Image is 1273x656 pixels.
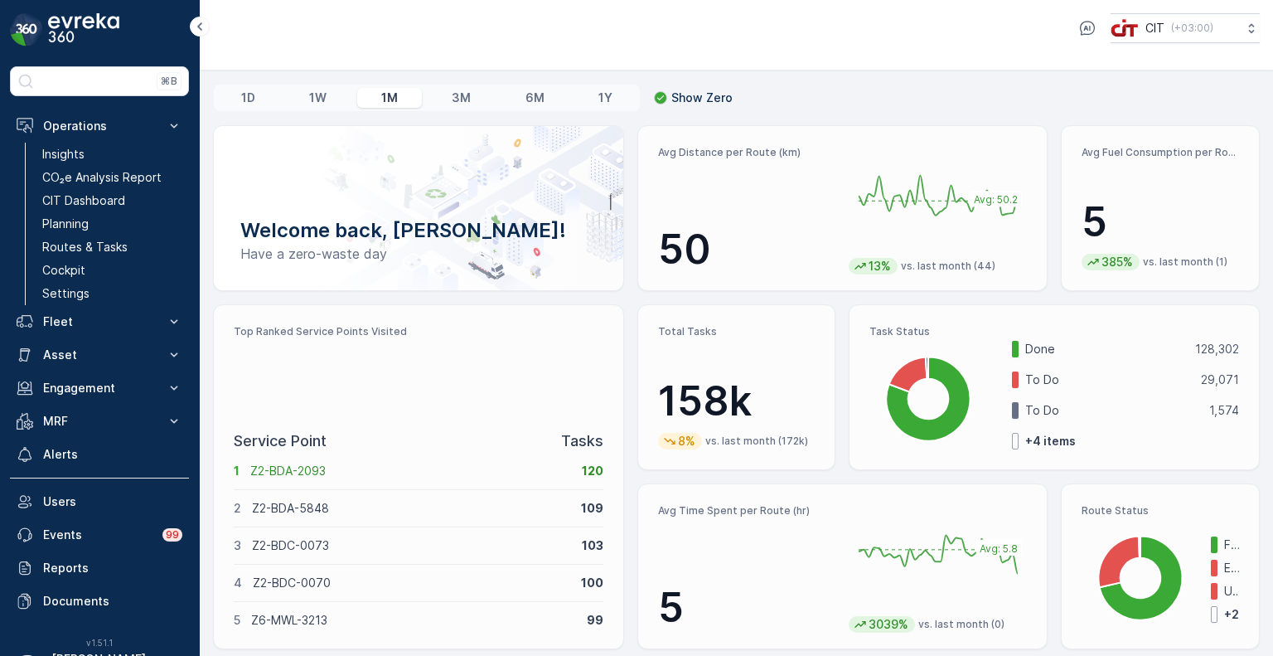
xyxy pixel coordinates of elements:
a: Events99 [10,518,189,552]
p: 50 [658,225,836,275]
p: Total Tasks [658,325,816,338]
p: 2 [234,500,241,517]
p: 5 [658,583,836,633]
p: Show Zero [671,90,733,106]
p: + 2 [1224,606,1242,623]
p: 3M [452,90,471,106]
p: Z2-BDA-2093 [250,463,571,479]
a: Settings [36,282,189,305]
p: Avg Distance per Route (km) [658,146,836,159]
p: vs. last month (172k) [705,435,808,448]
a: Reports [10,552,189,585]
button: MRF [10,405,189,438]
p: Settings [42,285,90,302]
p: Documents [43,593,182,610]
p: 99 [587,612,603,629]
p: 103 [582,537,603,554]
p: 3039% [867,616,910,633]
p: Alerts [43,446,182,463]
p: CIT [1145,20,1164,36]
p: 8% [676,433,697,449]
p: Z2-BDC-0073 [252,537,571,554]
p: Operations [43,118,156,134]
p: 6M [525,90,545,106]
p: vs. last month (0) [918,618,1004,631]
p: Welcome back, [PERSON_NAME]! [240,217,597,244]
a: Cockpit [36,259,189,282]
img: logo [10,13,43,46]
p: 99 [166,528,179,542]
p: Z2-BDA-5848 [252,500,570,517]
p: 1M [381,90,398,106]
p: 109 [581,500,603,517]
a: Insights [36,143,189,166]
p: Avg Fuel Consumption per Route (lt) [1082,146,1239,159]
button: Engagement [10,372,189,405]
p: Events [43,527,152,543]
p: Asset [43,347,156,363]
p: Avg Time Spent per Route (hr) [658,504,836,518]
button: Asset [10,338,189,372]
p: vs. last month (1) [1143,255,1227,269]
p: Service Point [234,430,327,453]
p: 158k [658,377,816,426]
button: CIT(+03:00) [1111,13,1260,43]
p: 3 [234,537,241,554]
p: 5 [234,612,240,629]
p: 4 [234,575,242,591]
img: cit-logo_pOk6rL0.png [1111,19,1139,37]
p: Expired [1224,560,1239,576]
a: Users [10,485,189,518]
p: Top Ranked Service Points Visited [234,325,603,338]
p: 128,302 [1195,341,1239,357]
button: Operations [10,109,189,143]
a: Routes & Tasks [36,236,189,259]
p: ⌘B [161,75,177,88]
a: Alerts [10,438,189,471]
p: MRF [43,413,156,430]
p: Fleet [43,313,156,330]
p: To Do [1025,372,1190,388]
p: Cockpit [42,262,85,279]
p: 1,574 [1209,402,1239,419]
p: Task Status [869,325,1239,338]
p: 5 [1082,197,1239,247]
a: Planning [36,212,189,236]
p: 1D [241,90,255,106]
span: v 1.51.1 [10,638,189,648]
p: ( +03:00 ) [1171,22,1213,35]
p: 13% [867,258,893,275]
p: Users [43,493,182,510]
p: Insights [42,146,85,163]
p: 385% [1100,254,1135,270]
img: logo_dark-DEwI_e13.png [48,13,119,46]
a: Documents [10,585,189,618]
p: 120 [582,463,603,479]
p: 100 [581,575,603,591]
p: + 4 items [1025,433,1076,449]
p: Finished [1224,537,1239,553]
p: 1 [234,463,240,479]
a: CIT Dashboard [36,189,189,212]
a: CO₂e Analysis Report [36,166,189,189]
p: Tasks [561,430,603,453]
p: 29,071 [1201,372,1239,388]
p: Z6-MWL-3213 [251,612,576,629]
p: Routes & Tasks [42,239,128,255]
p: Reports [43,560,182,576]
p: 1W [309,90,327,106]
p: Engagement [43,380,156,396]
p: Undispatched [1224,583,1239,600]
p: CO₂e Analysis Report [42,169,162,186]
p: Z2-BDC-0070 [253,575,570,591]
p: Planning [42,216,89,232]
p: Done [1025,341,1184,357]
p: Have a zero-waste day [240,244,597,264]
button: Fleet [10,305,189,338]
p: vs. last month (44) [901,260,995,273]
p: Route Status [1082,504,1239,518]
p: 1Y [598,90,612,106]
p: CIT Dashboard [42,192,125,209]
p: To Do [1025,402,1198,419]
